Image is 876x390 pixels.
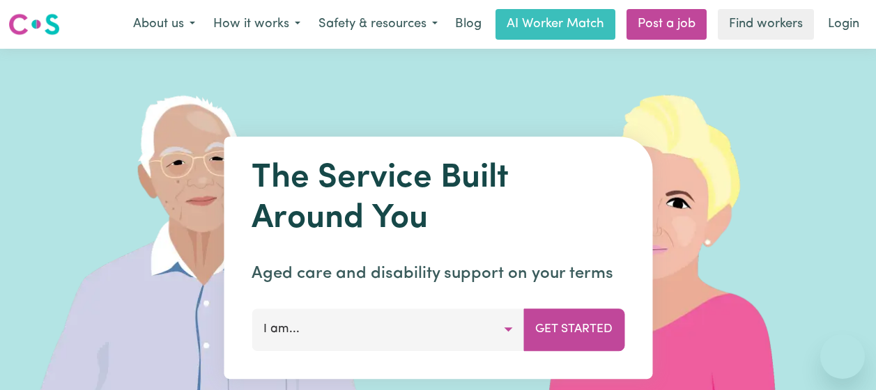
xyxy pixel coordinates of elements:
[8,8,60,40] a: Careseekers logo
[820,334,865,379] iframe: Button to launch messaging window
[124,10,204,39] button: About us
[820,9,868,40] a: Login
[718,9,814,40] a: Find workers
[8,12,60,37] img: Careseekers logo
[447,9,490,40] a: Blog
[495,9,615,40] a: AI Worker Match
[309,10,447,39] button: Safety & resources
[252,261,624,286] p: Aged care and disability support on your terms
[252,309,524,350] button: I am...
[204,10,309,39] button: How it works
[627,9,707,40] a: Post a job
[523,309,624,350] button: Get Started
[252,159,624,239] h1: The Service Built Around You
